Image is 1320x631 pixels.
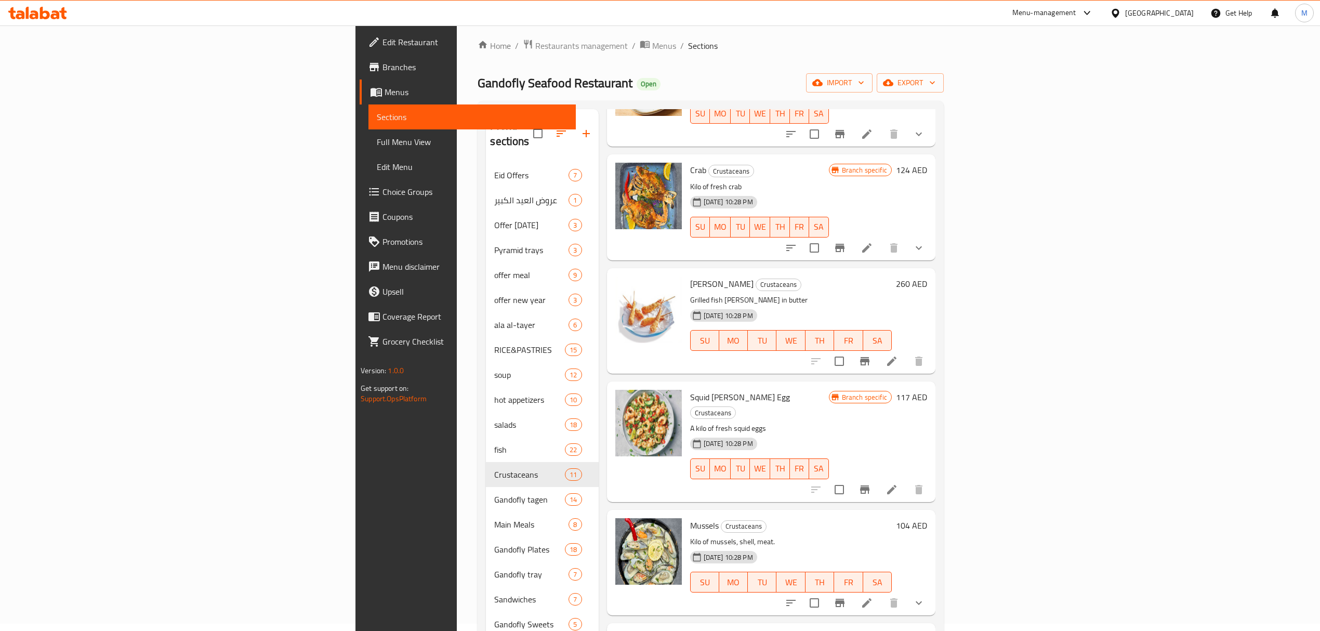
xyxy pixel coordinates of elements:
[486,238,598,262] div: Pyramid trays3
[714,219,727,234] span: MO
[731,217,750,238] button: TU
[838,333,859,348] span: FR
[637,78,661,90] div: Open
[809,458,828,479] button: SA
[690,103,710,124] button: SU
[723,575,744,590] span: MO
[615,518,682,585] img: Mussels
[906,349,931,374] button: delete
[906,590,931,615] button: show more
[486,188,598,213] div: عروض العيد الكبير1
[565,369,582,381] div: items
[569,320,581,330] span: 6
[368,154,576,179] a: Edit Menu
[494,219,569,231] span: Offer [DATE]
[781,333,801,348] span: WE
[886,355,898,367] a: Edit menu item
[637,80,661,88] span: Open
[382,335,567,348] span: Grocery Checklist
[803,237,825,259] span: Select to update
[494,319,569,331] div: ala al-tayer
[494,269,569,281] span: offer meal
[803,592,825,614] span: Select to update
[863,572,892,593] button: SA
[881,590,906,615] button: delete
[699,439,757,449] span: [DATE] 10:28 PM
[486,163,598,188] div: Eid Offers7
[714,106,727,121] span: MO
[861,597,873,609] a: Edit menu item
[752,333,772,348] span: TU
[494,344,565,356] span: RICE&PASTRIES
[494,468,565,481] span: Crustaceans
[770,103,789,124] button: TH
[535,40,628,52] span: Restaurants management
[690,406,736,419] div: Crustaceans
[494,393,565,406] span: hot appetizers
[774,461,785,476] span: TH
[360,254,576,279] a: Menu disclaimer
[781,575,801,590] span: WE
[680,40,684,52] li: /
[494,618,569,630] span: Gandofly Sweets
[691,407,735,419] span: Crustaceans
[774,219,785,234] span: TH
[776,572,805,593] button: WE
[748,330,776,351] button: TU
[913,242,925,254] svg: Show Choices
[735,461,746,476] span: TU
[695,219,706,234] span: SU
[494,169,569,181] span: Eid Offers
[877,73,944,93] button: export
[809,217,828,238] button: SA
[721,520,766,532] span: Crustaceans
[806,572,834,593] button: TH
[565,470,581,480] span: 11
[881,122,906,147] button: delete
[632,40,636,52] li: /
[569,593,582,606] div: items
[906,235,931,260] button: show more
[494,568,569,581] span: Gandofly tray
[776,330,805,351] button: WE
[569,595,581,604] span: 7
[731,458,750,479] button: TU
[377,111,567,123] span: Sections
[1301,7,1308,19] span: M
[486,512,598,537] div: Main Meals8
[382,36,567,48] span: Edit Restaurant
[770,458,789,479] button: TH
[699,311,757,321] span: [DATE] 10:28 PM
[486,362,598,387] div: soup12
[565,344,582,356] div: items
[565,495,581,505] span: 14
[360,55,576,80] a: Branches
[913,597,925,609] svg: Show Choices
[360,179,576,204] a: Choice Groups
[1012,7,1076,19] div: Menu-management
[569,520,581,530] span: 8
[827,235,852,260] button: Branch-specific-item
[827,122,852,147] button: Branch-specific-item
[695,575,715,590] span: SU
[690,572,719,593] button: SU
[778,122,803,147] button: sort-choices
[690,535,892,548] p: Kilo of mussels, shell, meat.
[750,458,770,479] button: WE
[565,370,581,380] span: 12
[565,493,582,506] div: items
[834,572,863,593] button: FR
[827,590,852,615] button: Branch-specific-item
[486,387,598,412] div: hot appetizers10
[569,518,582,531] div: items
[754,461,766,476] span: WE
[690,180,829,193] p: Kilo of fresh crab
[906,477,931,502] button: delete
[896,390,927,404] h6: 117 AED
[569,269,582,281] div: items
[486,412,598,437] div: salads18
[565,393,582,406] div: items
[569,194,582,206] div: items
